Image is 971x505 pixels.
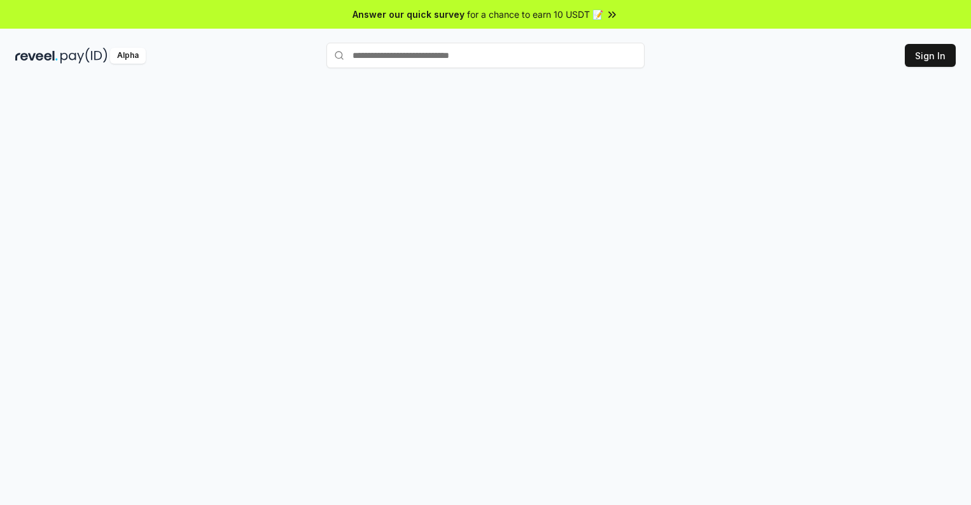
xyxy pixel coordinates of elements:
[467,8,603,21] span: for a chance to earn 10 USDT 📝
[353,8,465,21] span: Answer our quick survey
[60,48,108,64] img: pay_id
[15,48,58,64] img: reveel_dark
[110,48,146,64] div: Alpha
[905,44,956,67] button: Sign In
